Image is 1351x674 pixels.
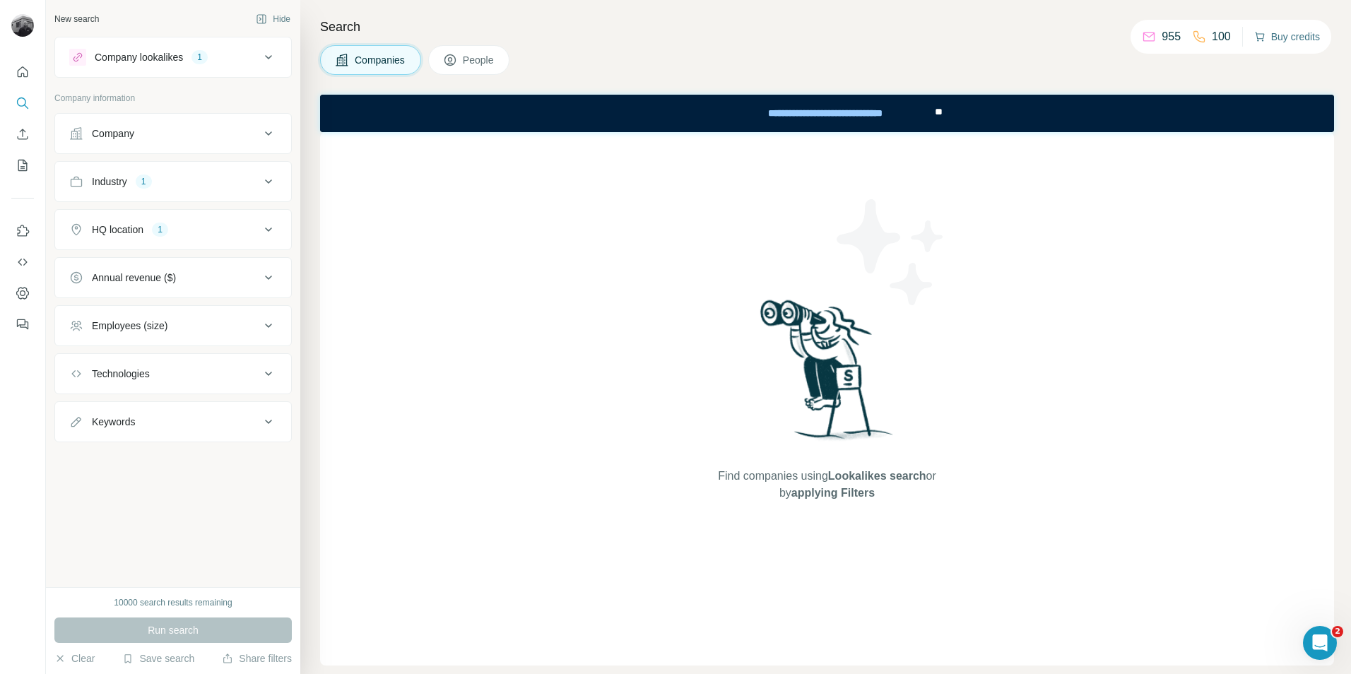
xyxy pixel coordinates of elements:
span: Find companies using or by [714,468,940,502]
div: Annual revenue ($) [92,271,176,285]
button: Clear [54,651,95,666]
iframe: Intercom live chat [1303,626,1337,660]
p: 955 [1162,28,1181,45]
span: applying Filters [791,487,875,499]
span: People [463,53,495,67]
span: Lookalikes search [828,470,926,482]
button: Company [55,117,291,150]
button: Company lookalikes1 [55,40,291,74]
div: Company [92,126,134,141]
button: Industry1 [55,165,291,199]
div: 1 [191,51,208,64]
button: Share filters [222,651,292,666]
img: Surfe Illustration - Woman searching with binoculars [754,296,901,454]
button: My lists [11,153,34,178]
button: Technologies [55,357,291,391]
button: Keywords [55,405,291,439]
button: Save search [122,651,194,666]
div: Industry [92,175,127,189]
span: 2 [1332,626,1343,637]
img: Avatar [11,14,34,37]
h4: Search [320,17,1334,37]
button: Use Surfe on LinkedIn [11,218,34,244]
button: Dashboard [11,280,34,306]
button: Feedback [11,312,34,337]
img: Surfe Illustration - Stars [827,189,955,316]
button: Employees (size) [55,309,291,343]
div: Employees (size) [92,319,167,333]
p: 100 [1212,28,1231,45]
div: New search [54,13,99,25]
button: HQ location1 [55,213,291,247]
button: Buy credits [1254,27,1320,47]
span: Companies [355,53,406,67]
iframe: Banner [320,95,1334,132]
button: Search [11,90,34,116]
div: Company lookalikes [95,50,183,64]
div: Keywords [92,415,135,429]
div: Technologies [92,367,150,381]
button: Hide [246,8,300,30]
div: 1 [152,223,168,236]
button: Annual revenue ($) [55,261,291,295]
button: Enrich CSV [11,122,34,147]
p: Company information [54,92,292,105]
div: HQ location [92,223,143,237]
button: Use Surfe API [11,249,34,275]
div: 1 [136,175,152,188]
div: 10000 search results remaining [114,596,232,609]
button: Quick start [11,59,34,85]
